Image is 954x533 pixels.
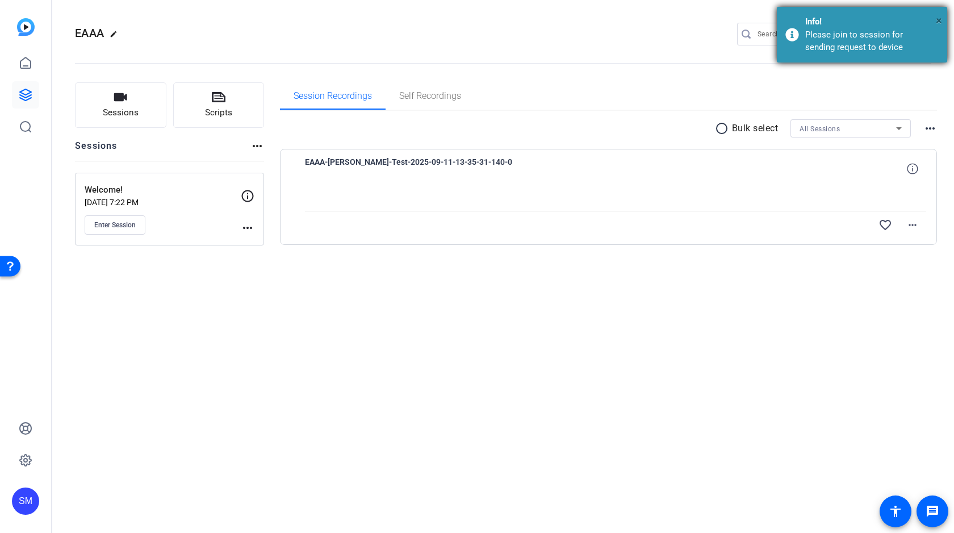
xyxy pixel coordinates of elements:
span: Self Recordings [399,91,461,101]
p: [DATE] 7:22 PM [85,198,241,207]
mat-icon: accessibility [889,505,902,518]
div: SM [12,488,39,515]
p: Bulk select [732,122,779,135]
div: Info! [805,15,939,28]
mat-icon: message [926,505,939,518]
mat-icon: more_horiz [923,122,937,135]
img: blue-gradient.svg [17,18,35,36]
button: Close [936,12,942,29]
button: Scripts [173,82,265,128]
span: Sessions [103,106,139,119]
mat-icon: radio_button_unchecked [715,122,732,135]
span: Scripts [205,106,232,119]
span: Session Recordings [294,91,372,101]
span: All Sessions [800,125,840,133]
div: Please join to session for sending request to device [805,28,939,54]
span: EAAA-[PERSON_NAME]-Test-2025-09-11-13-35-31-140-0 [305,155,515,182]
button: Enter Session [85,215,145,235]
span: Enter Session [94,220,136,230]
p: Welcome! [85,184,241,197]
span: EAAA [75,26,104,40]
mat-icon: edit [110,30,123,44]
input: Search [758,27,860,41]
mat-icon: more_horiz [906,218,919,232]
mat-icon: favorite_border [878,218,892,232]
mat-icon: more_horiz [250,139,264,153]
button: Sessions [75,82,166,128]
h2: Sessions [75,139,118,161]
span: × [936,14,942,27]
mat-icon: more_horiz [241,221,254,235]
